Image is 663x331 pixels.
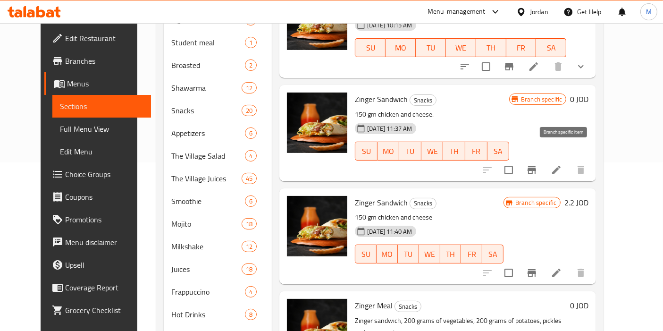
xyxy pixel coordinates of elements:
[482,245,504,263] button: SA
[65,169,144,180] span: Choice Groups
[402,247,415,261] span: TU
[498,55,520,78] button: Branch-specific-item
[44,27,151,50] a: Edit Restaurant
[520,262,543,284] button: Branch-specific-item
[44,186,151,208] a: Coupons
[421,142,444,161] button: WE
[450,41,472,55] span: WE
[44,276,151,299] a: Coverage Report
[44,208,151,231] a: Promotions
[520,159,543,181] button: Branch-specific-item
[570,55,592,78] button: show more
[486,247,500,261] span: SA
[171,241,242,252] div: Milkshake
[164,99,272,122] div: Snacks20
[440,245,462,263] button: TH
[528,61,539,72] a: Edit menu item
[171,218,242,229] span: Mojito
[410,94,436,106] div: Snacks
[52,140,151,163] a: Edit Menu
[171,263,242,275] div: Juices
[171,286,245,297] span: Frappuccino
[570,159,592,181] button: delete
[575,61,587,72] svg: Show Choices
[171,173,242,184] span: The Village Juices
[171,82,242,93] span: Shawarma
[242,265,256,274] span: 18
[164,235,272,258] div: Milkshake12
[410,198,436,209] div: Snacks
[242,218,257,229] div: items
[44,50,151,72] a: Branches
[446,38,476,57] button: WE
[245,309,257,320] div: items
[242,106,256,115] span: 20
[245,37,257,48] div: items
[164,303,272,326] div: Hot Drinks8
[287,93,347,153] img: Zinger Sandwich
[242,173,257,184] div: items
[512,198,560,207] span: Branch specific
[530,7,548,17] div: Jordan
[377,245,398,263] button: MO
[171,127,245,139] span: Appetizers
[646,7,652,17] span: M
[171,37,245,48] div: Student meal
[44,72,151,95] a: Menus
[395,301,421,312] span: Snacks
[164,212,272,235] div: Mojito18
[363,21,416,30] span: [DATE] 10:15 AM
[491,144,506,158] span: SA
[355,109,509,120] p: 150 gm chicken and cheese.
[355,195,408,210] span: Zinger Sandwich
[380,247,394,261] span: MO
[359,247,373,261] span: SU
[67,78,144,89] span: Menus
[44,163,151,186] a: Choice Groups
[242,82,257,93] div: items
[245,150,257,161] div: items
[245,197,256,206] span: 6
[65,237,144,248] span: Menu disclaimer
[44,231,151,254] a: Menu disclaimer
[425,144,440,158] span: WE
[65,214,144,225] span: Promotions
[65,33,144,44] span: Edit Restaurant
[164,54,272,76] div: Broasted2
[570,299,588,312] h6: 0 JOD
[245,61,256,70] span: 2
[547,55,570,78] button: delete
[164,167,272,190] div: The Village Juices45
[245,129,256,138] span: 6
[242,263,257,275] div: items
[171,105,242,116] span: Snacks
[363,227,416,236] span: [DATE] 11:40 AM
[171,59,245,71] span: Broasted
[44,299,151,322] a: Grocery Checklist
[359,41,382,55] span: SU
[428,6,486,17] div: Menu-management
[164,258,272,280] div: Juices18
[480,41,503,55] span: TH
[171,150,245,161] span: The Village Salad
[355,92,408,106] span: Zinger Sandwich
[171,195,245,207] span: Smoothie
[60,123,144,135] span: Full Menu View
[245,38,256,47] span: 1
[403,144,418,158] span: TU
[245,286,257,297] div: items
[389,41,412,55] span: MO
[398,245,419,263] button: TU
[423,247,436,261] span: WE
[242,84,256,93] span: 12
[453,55,476,78] button: sort-choices
[44,254,151,276] a: Upsell
[171,309,245,320] span: Hot Drinks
